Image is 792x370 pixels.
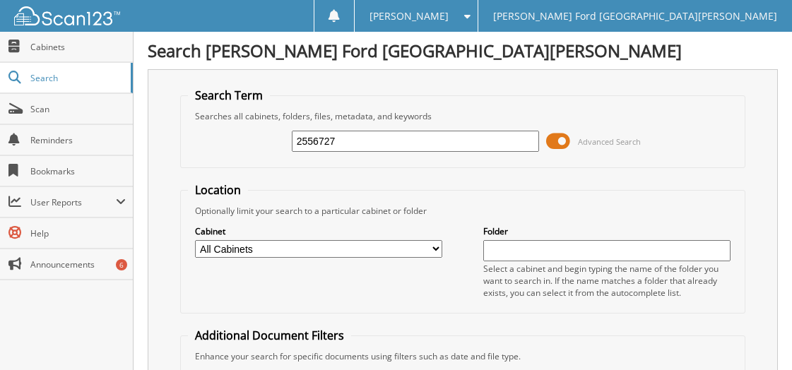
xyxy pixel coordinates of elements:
[188,88,270,103] legend: Search Term
[188,182,248,198] legend: Location
[188,205,738,217] div: Optionally limit your search to a particular cabinet or folder
[721,302,792,370] iframe: Chat Widget
[148,39,778,62] h1: Search [PERSON_NAME] Ford [GEOGRAPHIC_DATA][PERSON_NAME]
[30,258,126,270] span: Announcements
[30,134,126,146] span: Reminders
[188,328,351,343] legend: Additional Document Filters
[30,227,126,239] span: Help
[493,12,777,20] span: [PERSON_NAME] Ford [GEOGRAPHIC_DATA][PERSON_NAME]
[30,72,124,84] span: Search
[370,12,449,20] span: [PERSON_NAME]
[30,103,126,115] span: Scan
[195,225,442,237] label: Cabinet
[30,165,126,177] span: Bookmarks
[30,41,126,53] span: Cabinets
[30,196,116,208] span: User Reports
[483,263,731,299] div: Select a cabinet and begin typing the name of the folder you want to search in. If the name match...
[14,6,120,25] img: scan123-logo-white.svg
[578,136,641,147] span: Advanced Search
[483,225,731,237] label: Folder
[188,350,738,362] div: Enhance your search for specific documents using filters such as date and file type.
[188,110,738,122] div: Searches all cabinets, folders, files, metadata, and keywords
[116,259,127,270] div: 6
